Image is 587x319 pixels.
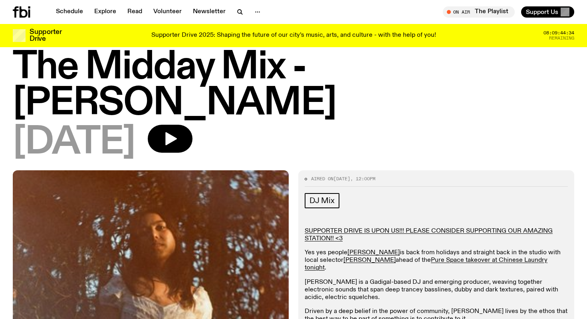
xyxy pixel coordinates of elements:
span: Aired on [311,175,333,182]
span: 08:09:44:34 [543,31,574,35]
span: [DATE] [13,125,135,161]
button: Support Us [521,6,574,18]
a: DJ Mix [305,193,339,208]
a: Explore [89,6,121,18]
a: Schedule [51,6,88,18]
p: Supporter Drive 2025: Shaping the future of our city’s music, arts, and culture - with the help o... [151,32,436,39]
p: Yes yes people is back from holidays and straight back in the studio with local selector ahead of... [305,249,568,272]
h1: The Midday Mix - [PERSON_NAME] [13,50,574,122]
p: [PERSON_NAME] is a Gadigal-based DJ and emerging producer, weaving together electronic sounds tha... [305,279,568,302]
a: [PERSON_NAME] [347,249,400,256]
span: Remaining [549,36,574,40]
span: Support Us [526,8,558,16]
a: Volunteer [149,6,186,18]
h3: Supporter Drive [30,29,61,42]
a: [PERSON_NAME] [343,257,396,263]
a: Newsletter [188,6,230,18]
span: , 12:00pm [350,175,375,182]
a: Read [123,6,147,18]
a: SUPPORTER DRIVE IS UPON US!!! PLEASE CONSIDER SUPPORTING OUR AMAZING STATION!! <3 [305,228,553,242]
button: On AirThe Playlist [443,6,515,18]
span: [DATE] [333,175,350,182]
span: DJ Mix [309,196,335,205]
